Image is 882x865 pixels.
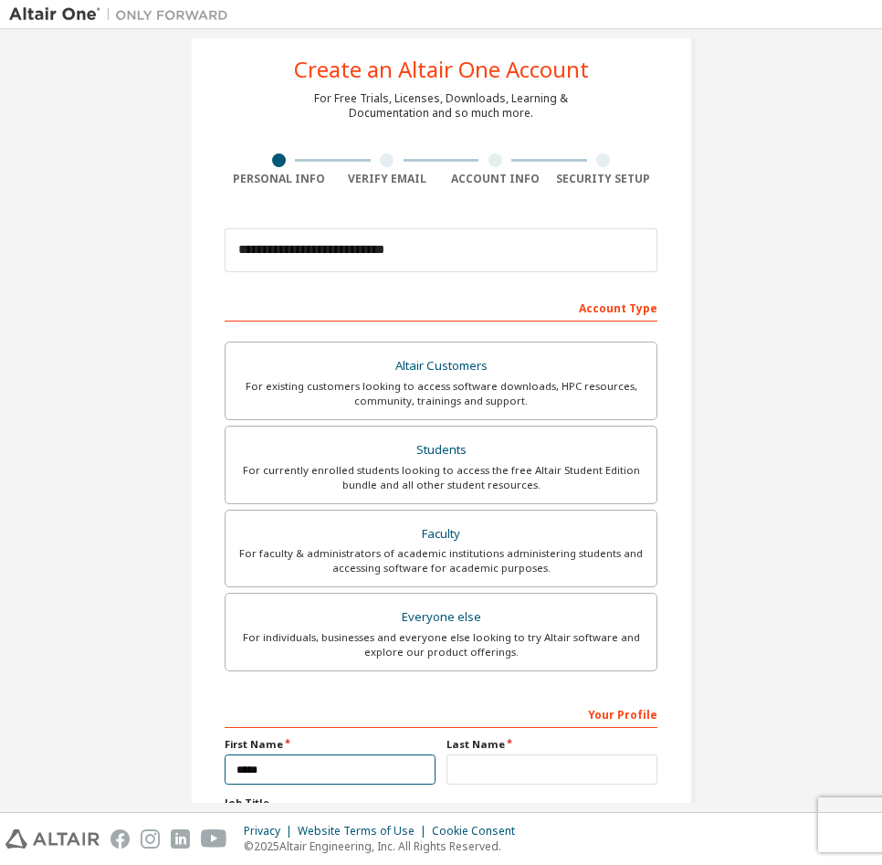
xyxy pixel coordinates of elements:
[236,522,646,547] div: Faculty
[5,829,100,849] img: altair_logo.svg
[446,737,657,752] label: Last Name
[225,796,657,810] label: Job Title
[236,438,646,463] div: Students
[244,824,298,839] div: Privacy
[550,172,658,186] div: Security Setup
[225,737,436,752] label: First Name
[236,605,646,630] div: Everyone else
[171,829,190,849] img: linkedin.svg
[201,829,227,849] img: youtube.svg
[225,292,657,322] div: Account Type
[141,829,160,849] img: instagram.svg
[236,463,646,492] div: For currently enrolled students looking to access the free Altair Student Edition bundle and all ...
[432,824,526,839] div: Cookie Consent
[236,353,646,379] div: Altair Customers
[236,379,646,408] div: For existing customers looking to access software downloads, HPC resources, community, trainings ...
[294,58,589,80] div: Create an Altair One Account
[236,546,646,575] div: For faculty & administrators of academic institutions administering students and accessing softwa...
[110,829,130,849] img: facebook.svg
[314,91,568,121] div: For Free Trials, Licenses, Downloads, Learning & Documentation and so much more.
[225,699,657,728] div: Your Profile
[333,172,442,186] div: Verify Email
[244,839,526,854] p: © 2025 Altair Engineering, Inc. All Rights Reserved.
[225,172,333,186] div: Personal Info
[9,5,237,24] img: Altair One
[236,630,646,659] div: For individuals, businesses and everyone else looking to try Altair software and explore our prod...
[298,824,432,839] div: Website Terms of Use
[441,172,550,186] div: Account Info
